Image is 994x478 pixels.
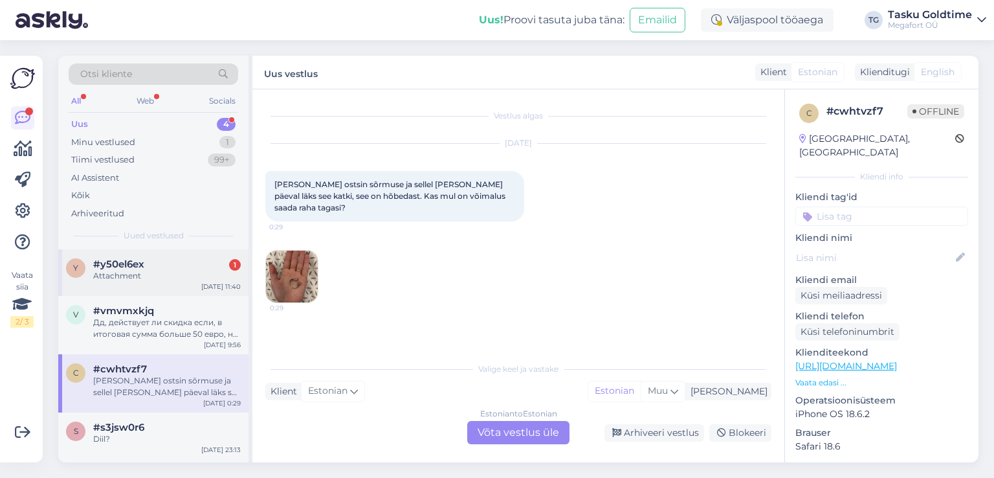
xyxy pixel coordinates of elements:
div: Дд, действует ли скидка если, в итоговая сумма больше 50 евро, но есть товары, которые стоят мень... [93,317,241,340]
span: #cwhtvzf7 [93,363,147,375]
p: Safari 18.6 [795,440,968,453]
div: Proovi tasuta juba täna: [479,12,624,28]
a: Tasku GoldtimeMegafort OÜ [888,10,986,30]
b: Uus! [479,14,503,26]
p: Kliendi telefon [795,310,968,323]
div: Attachment [93,270,241,282]
div: [DATE] 9:56 [204,340,241,350]
div: Diil? [93,433,241,445]
div: Web [134,93,157,109]
span: c [806,108,812,118]
span: v [73,310,78,319]
div: Blokeeri [709,424,771,442]
span: c [73,368,79,378]
div: 1 [229,259,241,271]
span: 0:29 [269,222,318,232]
p: iPhone OS 18.6.2 [795,407,968,421]
p: Kliendi email [795,273,968,287]
div: Tiimi vestlused [71,154,135,166]
div: Megafort OÜ [888,20,972,30]
span: Offline [907,104,964,119]
div: 4 [217,118,236,131]
div: Kõik [71,189,90,202]
div: [PERSON_NAME] [685,385,768,398]
div: Estonian to Estonian [480,408,557,420]
div: Arhiveeritud [71,207,124,220]
div: Vestlus algas [265,110,771,122]
span: #y50el6ex [93,258,144,270]
span: 0:29 [270,303,318,313]
a: [URL][DOMAIN_NAME] [795,360,897,372]
div: # cwhtvzf7 [826,104,907,119]
span: Uued vestlused [124,230,184,242]
span: Otsi kliente [80,67,132,81]
div: TG [865,11,883,29]
img: Askly Logo [10,66,35,91]
div: [PERSON_NAME] ostsin sõrmuse ja sellel [PERSON_NAME] päeval läks see katki, see on hõbedast. Kas ... [93,375,241,398]
div: Minu vestlused [71,136,135,149]
div: Socials [206,93,238,109]
div: Klienditugi [855,65,910,79]
p: Brauser [795,426,968,440]
span: English [921,65,955,79]
div: Vaata siia [10,269,34,328]
div: Klient [755,65,787,79]
input: Lisa tag [795,207,968,226]
span: Estonian [308,384,348,398]
div: Valige keel ja vastake [265,363,771,375]
img: Attachment [266,251,318,302]
p: Operatsioonisüsteem [795,394,968,407]
div: 99+ [208,154,236,166]
div: 1 [219,136,236,149]
input: Lisa nimi [796,251,953,265]
div: [DATE] 0:29 [203,398,241,408]
span: s [74,426,78,436]
span: [PERSON_NAME] ostsin sõrmuse ja sellel [PERSON_NAME] päeval läks see katki, see on hõbedast. Kas ... [274,179,507,212]
div: [DATE] 11:40 [201,282,241,291]
span: y [73,263,78,273]
div: [DATE] [265,137,771,149]
div: Võta vestlus üle [467,421,569,444]
button: Emailid [630,8,685,32]
span: #s3jsw0r6 [93,422,144,433]
span: #vmvmxkjq [93,305,154,317]
div: Estonian [588,381,641,401]
div: [GEOGRAPHIC_DATA], [GEOGRAPHIC_DATA] [799,132,955,159]
span: Estonian [798,65,837,79]
div: Klient [265,385,297,398]
div: Väljaspool tööaega [701,8,834,32]
p: Kliendi tag'id [795,190,968,204]
div: AI Assistent [71,172,119,185]
div: Arhiveeri vestlus [604,424,704,442]
div: 2 / 3 [10,316,34,328]
span: Muu [648,385,668,396]
p: Vaata edasi ... [795,377,968,389]
div: [DATE] 23:13 [201,445,241,455]
label: Uus vestlus [264,63,318,81]
div: Kliendi info [795,171,968,183]
div: Küsi meiliaadressi [795,287,887,304]
div: Küsi telefoninumbrit [795,323,900,341]
div: Uus [71,118,88,131]
div: Tasku Goldtime [888,10,972,20]
p: Klienditeekond [795,346,968,359]
p: Kliendi nimi [795,231,968,245]
div: All [69,93,83,109]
